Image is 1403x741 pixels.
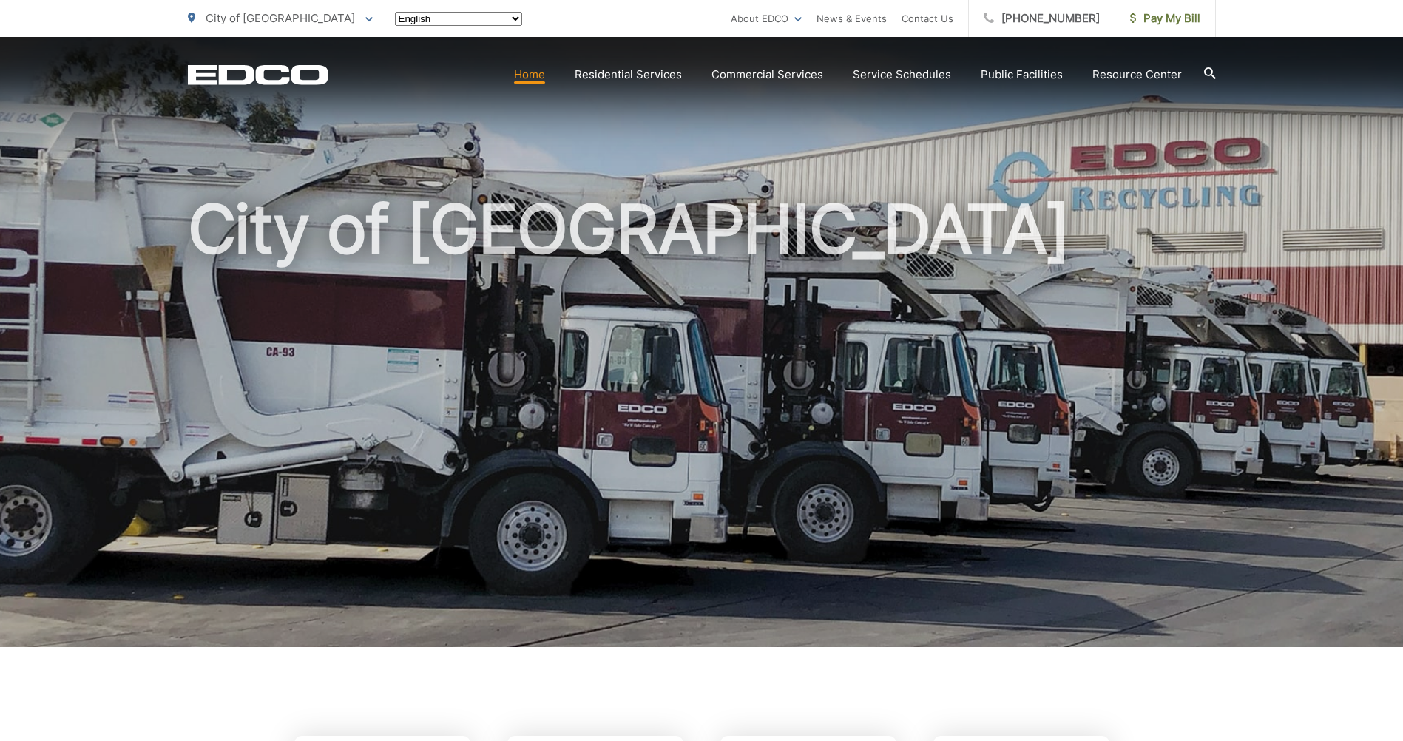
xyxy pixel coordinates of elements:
[188,192,1216,660] h1: City of [GEOGRAPHIC_DATA]
[1130,10,1200,27] span: Pay My Bill
[188,64,328,85] a: EDCD logo. Return to the homepage.
[1092,66,1182,84] a: Resource Center
[395,12,522,26] select: Select a language
[902,10,953,27] a: Contact Us
[514,66,545,84] a: Home
[206,11,355,25] span: City of [GEOGRAPHIC_DATA]
[817,10,887,27] a: News & Events
[981,66,1063,84] a: Public Facilities
[711,66,823,84] a: Commercial Services
[731,10,802,27] a: About EDCO
[575,66,682,84] a: Residential Services
[853,66,951,84] a: Service Schedules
